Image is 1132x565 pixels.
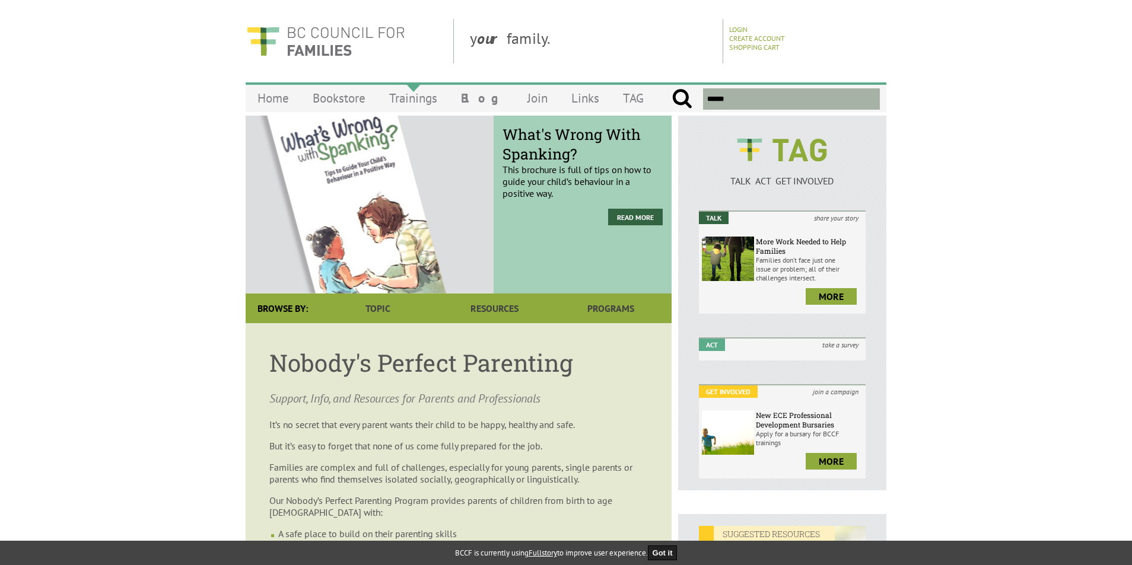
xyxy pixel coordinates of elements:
em: Get Involved [699,385,758,398]
a: Login [729,25,748,34]
a: Topic [320,293,436,323]
h6: More Work Needed to Help Families [756,237,863,256]
a: Fullstory [529,548,557,558]
a: TAG [611,84,656,112]
p: Families don’t face just one issue or problem; all of their challenges intersect. [756,256,863,282]
button: Got it [648,545,678,560]
p: Families are complex and full of challenges, especially for young parents, single parents or pare... [269,461,648,485]
i: join a campaign [806,385,866,398]
p: It’s no secret that every parent wants their child to be happy, healthy and safe. [269,419,648,430]
a: TALK ACT GET INVOLVED [699,163,866,187]
a: Links [559,84,611,112]
div: y family. [460,19,723,63]
a: Programs [553,293,669,323]
a: Trainings [377,84,449,112]
a: Blog [449,84,516,112]
img: BCCF's TAG Logo [729,127,835,173]
p: This brochure is full of tips on how to guide your child’s behaviour in a positive way. [503,134,663,199]
a: more [806,288,857,305]
a: Join [516,84,559,112]
i: share your story [807,212,866,224]
h1: Nobody's Perfect Parenting [269,347,648,378]
em: Talk [699,212,729,224]
h6: New ECE Professional Development Bursaries [756,410,863,429]
strong: our [477,28,507,48]
em: SUGGESTED RESOURCES [699,526,835,542]
a: Read More [608,209,663,225]
a: Create Account [729,34,785,43]
p: TALK ACT GET INVOLVED [699,175,866,187]
i: take a survey [815,339,866,351]
a: Home [246,84,301,112]
li: A safe place to build on their parenting skills [278,528,648,540]
div: Browse By: [246,293,320,323]
p: Apply for a bursary for BCCF trainings [756,429,863,447]
li: An opportunity to learn new skills and concepts [278,540,648,551]
a: Shopping Cart [729,43,780,52]
em: Act [699,339,725,351]
p: Support, Info, and Resources for Parents and Professionals [269,390,648,407]
a: Resources [436,293,552,323]
a: Bookstore [301,84,377,112]
p: But it’s easy to forget that none of us come fully prepared for the job. [269,440,648,452]
img: BC Council for FAMILIES [246,19,406,63]
p: Our Nobody’s Perfect Parenting Program provides parents of children from birth to age [DEMOGRAPHI... [269,494,648,518]
span: What's Wrong With Spanking? [503,125,663,164]
a: more [806,453,857,470]
input: Submit [672,88,692,110]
